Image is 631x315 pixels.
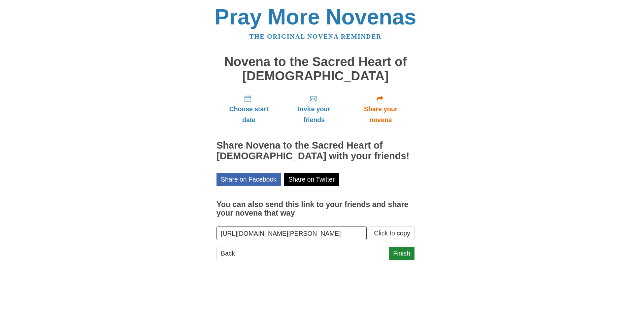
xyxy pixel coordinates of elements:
[216,247,239,260] a: Back
[215,5,416,29] a: Pray More Novenas
[389,247,415,260] a: Finish
[223,104,275,125] span: Choose start date
[281,89,347,129] a: Invite your friends
[216,200,415,217] h3: You can also send this link to your friends and share your novena that way
[249,33,382,40] a: The original novena reminder
[347,89,415,129] a: Share your novena
[353,104,408,125] span: Share your novena
[284,173,339,186] a: Share on Twitter
[370,227,415,240] button: Click to copy
[216,89,281,129] a: Choose start date
[216,140,415,161] h2: Share Novena to the Sacred Heart of [DEMOGRAPHIC_DATA] with your friends!
[216,173,281,186] a: Share on Facebook
[216,55,415,83] h1: Novena to the Sacred Heart of [DEMOGRAPHIC_DATA]
[288,104,340,125] span: Invite your friends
